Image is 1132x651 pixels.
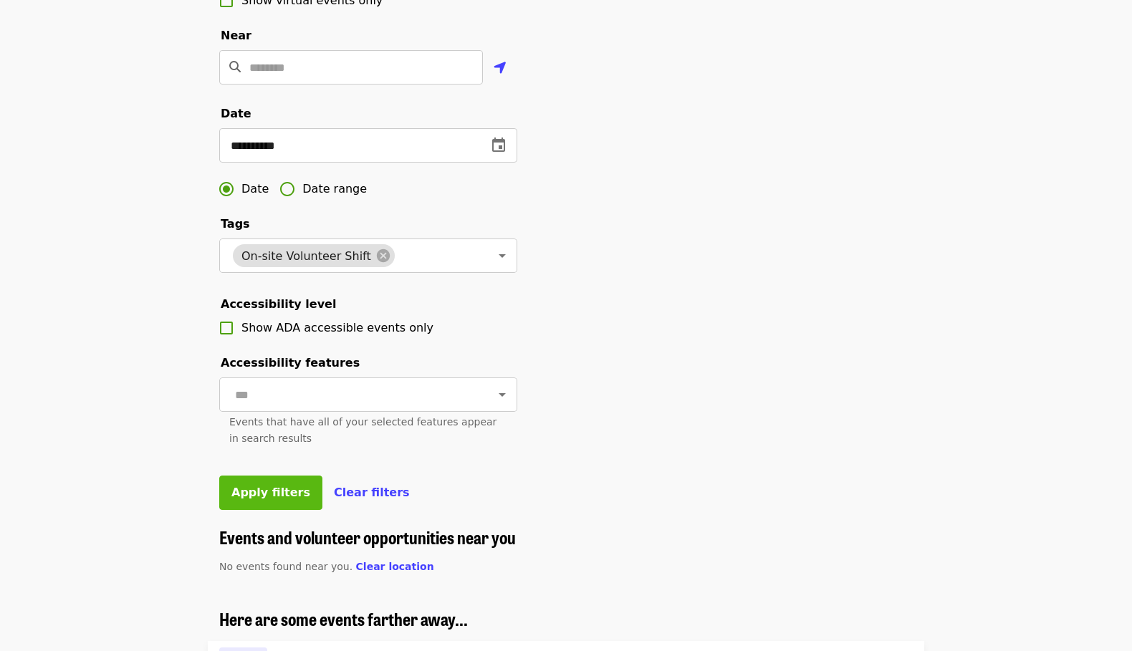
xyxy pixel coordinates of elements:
button: Apply filters [219,476,322,510]
button: Clear location [356,559,434,574]
button: Open [492,246,512,266]
span: Events and volunteer opportunities near you [219,524,516,549]
button: Open [492,385,512,405]
input: Location [249,50,483,85]
i: search icon [229,60,241,74]
span: Near [221,29,251,42]
span: Clear location [356,561,434,572]
button: Clear filters [334,484,410,501]
span: No events found near you. [219,561,352,572]
span: On-site Volunteer Shift [233,249,380,263]
span: Clear filters [334,486,410,499]
span: Here are some events farther away... [219,606,468,631]
span: Events that have all of your selected features appear in search results [229,416,497,444]
div: On-site Volunteer Shift [233,244,395,267]
span: Date range [302,180,367,198]
i: location-arrow icon [494,59,507,77]
span: Show ADA accessible events only [241,321,433,334]
span: Date [241,180,269,198]
span: Accessibility features [221,356,360,370]
span: Apply filters [231,486,310,499]
button: change date [481,128,516,163]
button: Use my location [483,52,517,86]
span: Tags [221,217,250,231]
span: Date [221,107,251,120]
span: Accessibility level [221,297,336,311]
